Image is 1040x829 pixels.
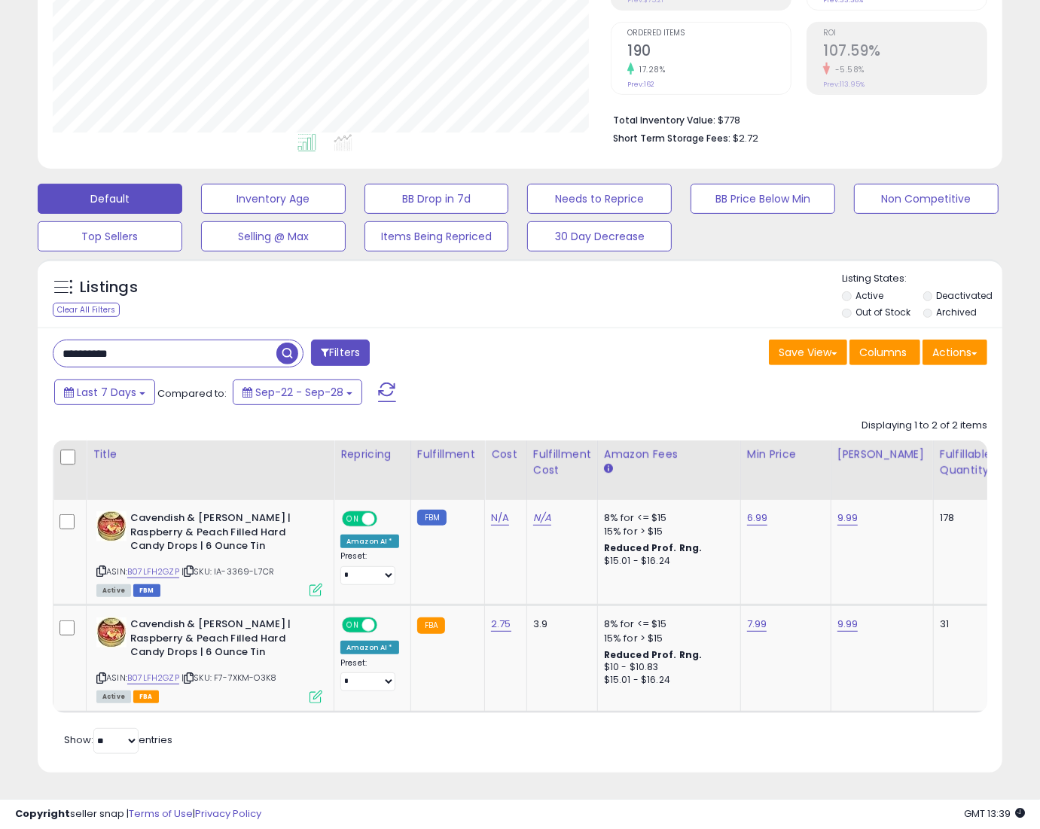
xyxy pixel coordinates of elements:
[604,648,703,661] b: Reduced Prof. Rng.
[491,447,520,462] div: Cost
[849,340,920,365] button: Columns
[854,184,999,214] button: Non Competitive
[691,184,835,214] button: BB Price Below Min
[937,306,977,318] label: Archived
[527,221,672,251] button: 30 Day Decrease
[837,511,859,526] a: 9.99
[823,29,987,38] span: ROI
[940,511,987,525] div: 178
[491,511,509,526] a: N/A
[96,511,322,595] div: ASIN:
[613,132,730,145] b: Short Term Storage Fees:
[96,617,322,701] div: ASIN:
[533,447,591,478] div: Fulfillment Cost
[923,340,987,365] button: Actions
[747,447,825,462] div: Min Price
[940,447,992,478] div: Fulfillable Quantity
[604,555,729,568] div: $15.01 - $16.24
[96,511,127,541] img: 51ysCN7PAvL._SL40_.jpg
[613,110,976,128] li: $778
[195,806,261,821] a: Privacy Policy
[937,289,993,302] label: Deactivated
[533,511,551,526] a: N/A
[133,690,159,703] span: FBA
[417,617,445,634] small: FBA
[604,541,703,554] b: Reduced Prof. Rng.
[855,306,910,318] label: Out of Stock
[64,733,172,747] span: Show: entries
[343,513,362,526] span: ON
[96,617,127,648] img: 51ysCN7PAvL._SL40_.jpg
[340,447,404,462] div: Repricing
[375,619,399,632] span: OFF
[96,584,131,597] span: All listings currently available for purchase on Amazon
[769,340,847,365] button: Save View
[38,184,182,214] button: Default
[837,617,859,632] a: 9.99
[417,510,447,526] small: FBM
[340,658,399,692] div: Preset:
[859,345,907,360] span: Columns
[604,511,729,525] div: 8% for <= $15
[127,672,179,684] a: B07LFH2GZP
[855,289,883,302] label: Active
[634,64,665,75] small: 17.28%
[627,42,791,62] h2: 190
[375,513,399,526] span: OFF
[604,447,734,462] div: Amazon Fees
[96,690,131,703] span: All listings currently available for purchase on Amazon
[15,807,261,821] div: seller snap | |
[533,617,586,631] div: 3.9
[604,525,729,538] div: 15% for > $15
[15,806,70,821] strong: Copyright
[201,184,346,214] button: Inventory Age
[491,617,511,632] a: 2.75
[233,379,362,405] button: Sep-22 - Sep-28
[604,632,729,645] div: 15% for > $15
[604,617,729,631] div: 8% for <= $15
[133,584,160,597] span: FBM
[364,184,509,214] button: BB Drop in 7d
[604,674,729,687] div: $15.01 - $16.24
[340,535,399,548] div: Amazon AI *
[613,114,715,126] b: Total Inventory Value:
[127,565,179,578] a: B07LFH2GZP
[964,806,1025,821] span: 2025-10-6 13:39 GMT
[181,565,274,578] span: | SKU: IA-3369-L7CR
[157,386,227,401] span: Compared to:
[830,64,865,75] small: -5.58%
[38,221,182,251] button: Top Sellers
[343,619,362,632] span: ON
[940,617,987,631] div: 31
[80,277,138,298] h5: Listings
[364,221,509,251] button: Items Being Repriced
[527,184,672,214] button: Needs to Reprice
[181,672,276,684] span: | SKU: F7-7XKM-O3K8
[417,447,478,462] div: Fulfillment
[311,340,370,366] button: Filters
[130,617,313,663] b: Cavendish & [PERSON_NAME] | Raspberry & Peach Filled Hard Candy Drops | 6 Ounce Tin
[53,303,120,317] div: Clear All Filters
[604,661,729,674] div: $10 - $10.83
[747,511,768,526] a: 6.99
[747,617,767,632] a: 7.99
[201,221,346,251] button: Selling @ Max
[93,447,328,462] div: Title
[255,385,343,400] span: Sep-22 - Sep-28
[129,806,193,821] a: Terms of Use
[862,419,987,433] div: Displaying 1 to 2 of 2 items
[733,131,758,145] span: $2.72
[842,272,1002,286] p: Listing States:
[823,80,865,89] small: Prev: 113.95%
[130,511,313,557] b: Cavendish & [PERSON_NAME] | Raspberry & Peach Filled Hard Candy Drops | 6 Ounce Tin
[823,42,987,62] h2: 107.59%
[340,641,399,654] div: Amazon AI *
[77,385,136,400] span: Last 7 Days
[604,462,613,476] small: Amazon Fees.
[54,379,155,405] button: Last 7 Days
[627,80,654,89] small: Prev: 162
[340,551,399,585] div: Preset:
[627,29,791,38] span: Ordered Items
[837,447,927,462] div: [PERSON_NAME]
